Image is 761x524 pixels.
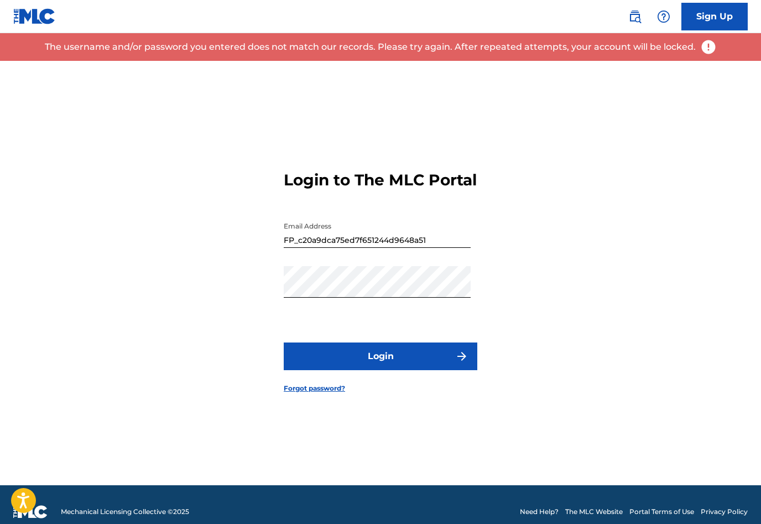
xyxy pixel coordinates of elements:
[284,343,477,370] button: Login
[681,3,748,30] a: Sign Up
[284,170,477,190] h3: Login to The MLC Portal
[700,39,717,55] img: error
[455,350,468,363] img: f7272a7cc735f4ea7f67.svg
[701,507,748,517] a: Privacy Policy
[624,6,646,28] a: Public Search
[629,507,694,517] a: Portal Terms of Use
[13,8,56,24] img: MLC Logo
[45,40,696,54] p: The username and/or password you entered does not match our records. Please try again. After repe...
[628,10,642,23] img: search
[565,507,623,517] a: The MLC Website
[284,383,345,393] a: Forgot password?
[61,507,189,517] span: Mechanical Licensing Collective © 2025
[653,6,675,28] div: Help
[657,10,670,23] img: help
[13,505,48,518] img: logo
[520,507,559,517] a: Need Help?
